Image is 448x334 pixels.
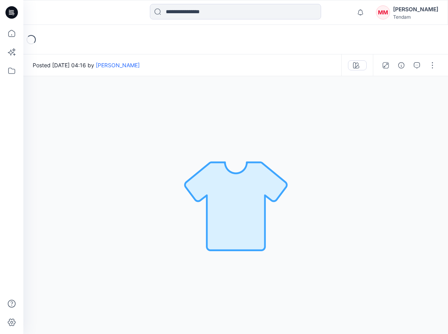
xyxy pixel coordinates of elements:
a: [PERSON_NAME] [96,62,140,68]
button: Details [395,59,408,72]
div: [PERSON_NAME] [393,5,438,14]
img: No Outline [181,151,290,260]
div: Tendam [393,14,438,20]
span: Posted [DATE] 04:16 by [33,61,140,69]
div: MM [376,5,390,19]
